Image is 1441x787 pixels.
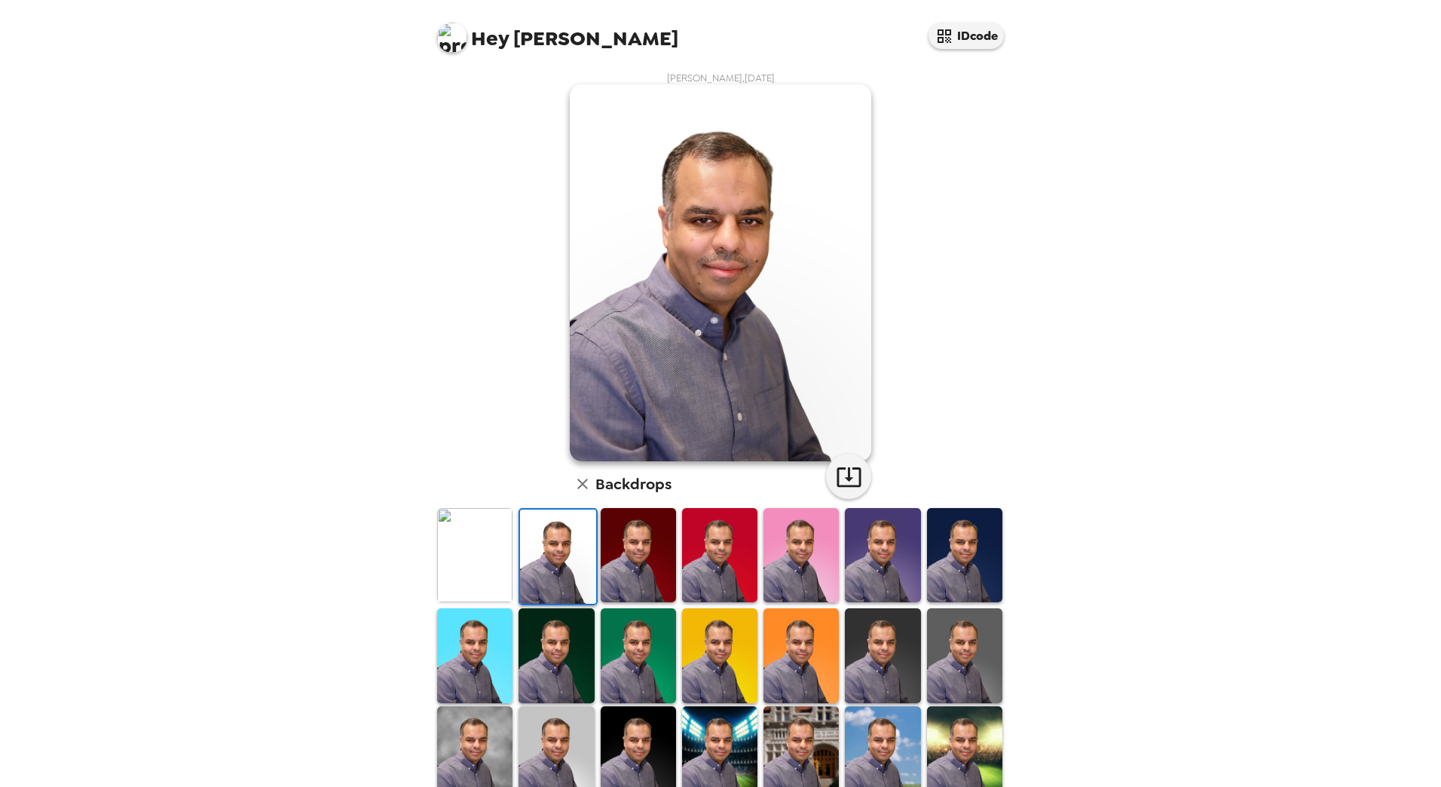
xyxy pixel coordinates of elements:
[929,23,1004,49] button: IDcode
[437,508,512,602] img: Original
[471,25,509,52] span: Hey
[437,15,678,49] span: [PERSON_NAME]
[570,84,871,461] img: user
[595,472,672,496] h6: Backdrops
[437,23,467,53] img: profile pic
[667,72,775,84] span: [PERSON_NAME] , [DATE]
